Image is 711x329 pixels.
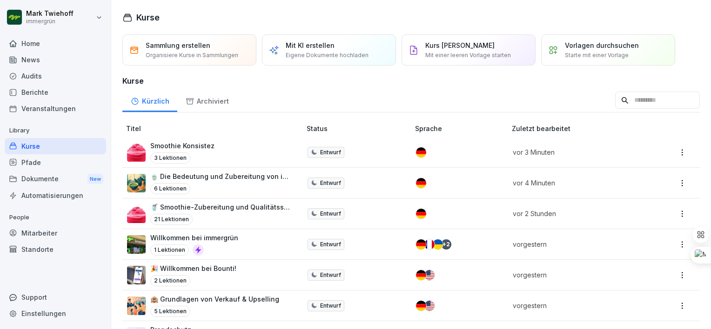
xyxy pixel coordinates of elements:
img: ry57mucuftmhslynm6mvb2jz.png [127,143,146,162]
img: de.svg [416,301,426,311]
p: 21 Lektionen [150,214,193,225]
p: Entwurf [320,240,341,249]
p: 🎉 Willkommen bei Bounti! [150,263,236,273]
p: Smoothie Konsistez [150,141,215,151]
img: a8yn40tlpli2795yia0sxgfc.png [127,296,146,315]
p: Starte mit einer Vorlage [565,51,629,59]
h3: Kurse [122,75,700,86]
img: ua.svg [433,239,443,250]
p: Entwurf [320,302,341,310]
p: Mit KI erstellen [286,40,335,50]
p: People [5,210,106,225]
p: Organisiere Kurse in Sammlungen [146,51,238,59]
p: vorgestern [513,270,641,280]
p: vorgestern [513,239,641,249]
p: Kurs [PERSON_NAME] [425,40,495,50]
a: Automatisierungen [5,187,106,204]
img: ulpamn7la63b47cntj6ov7ms.png [127,204,146,223]
img: fr.svg [424,239,435,250]
a: Standorte [5,241,106,257]
a: Mitarbeiter [5,225,106,241]
p: 1 Lektionen [150,244,189,256]
p: Entwurf [320,148,341,157]
p: Zuletzt bearbeitet [512,124,652,133]
img: de.svg [416,178,426,188]
p: Entwurf [320,210,341,218]
a: Audits [5,68,106,84]
a: Kurse [5,138,106,154]
a: Archiviert [177,88,237,112]
p: Library [5,123,106,138]
img: de.svg [416,147,426,158]
p: Willkommen bei immergrün [150,233,238,243]
p: Entwurf [320,271,341,279]
p: 6 Lektionen [150,183,190,194]
p: vor 3 Minuten [513,147,641,157]
a: DokumenteNew [5,171,106,188]
a: Pfade [5,154,106,171]
p: Mit einer leeren Vorlage starten [425,51,511,59]
p: Status [307,124,411,133]
p: Mark Twiehoff [26,10,74,18]
a: Home [5,35,106,52]
a: Veranstaltungen [5,100,106,117]
img: dz9a8bjft91l0eogomshvqf1.png [127,174,146,192]
p: vor 2 Stunden [513,209,641,218]
img: us.svg [424,270,435,280]
h1: Kurse [136,11,160,24]
p: Vorlagen durchsuchen [565,40,639,50]
img: de.svg [416,239,426,250]
a: Berichte [5,84,106,100]
a: News [5,52,106,68]
div: + 2 [441,239,451,250]
p: 5 Lektionen [150,306,190,317]
div: Support [5,289,106,305]
a: Einstellungen [5,305,106,322]
img: b4eu0mai1tdt6ksd7nlke1so.png [127,266,146,284]
p: 2 Lektionen [150,275,190,286]
a: Kürzlich [122,88,177,112]
p: vor 4 Minuten [513,178,641,188]
p: Entwurf [320,179,341,187]
p: 3 Lektionen [150,152,190,164]
p: immergrün [26,18,74,25]
div: Dokumente [5,171,106,188]
p: vorgestern [513,301,641,310]
p: 🏨 Grundlagen von Verkauf & Upselling [150,294,279,304]
p: Sammlung erstellen [146,40,210,50]
img: us.svg [424,301,435,311]
img: svva00loomdno4b6mcj3rv92.png [127,235,146,254]
p: Titel [126,124,303,133]
p: Eigene Dokumente hochladen [286,51,369,59]
p: 🥤 Smoothie-Zubereitung und Qualitätsstandards bei immergrün [150,202,292,212]
img: de.svg [416,209,426,219]
p: Sprache [415,124,508,133]
img: de.svg [416,270,426,280]
div: New [87,174,103,184]
p: 🍵 Die Bedeutung und Zubereitung von immergrün Matchas [150,171,292,181]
